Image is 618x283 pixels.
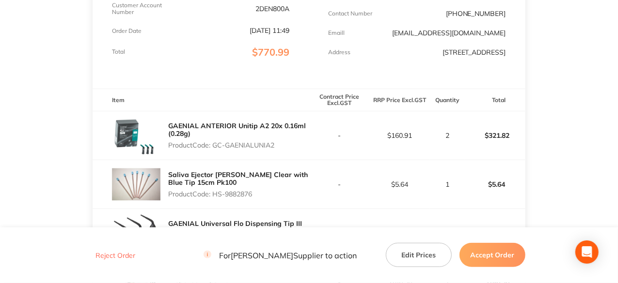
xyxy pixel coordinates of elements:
p: $5.64 [465,173,525,196]
p: $80.72 [465,222,525,245]
img: dWpyM2djcg [112,209,160,257]
th: Item [93,89,309,111]
button: Edit Prices [386,243,452,267]
div: Open Intercom Messenger [575,240,599,264]
p: Total [112,48,125,55]
p: Contact Number [329,10,373,17]
p: [DATE] 11:49 [250,27,290,34]
p: [STREET_ADDRESS] [443,48,506,56]
p: $321.82 [465,124,525,147]
p: 2DEN800A [256,5,290,13]
p: - [310,132,369,139]
p: Product Code: HS-9882876 [168,190,309,198]
th: Quantity [430,89,464,111]
p: 2 [430,132,464,139]
th: RRP Price Excl. GST [369,89,430,111]
span: $770.99 [253,46,290,58]
img: eXVjYmo5bg [112,160,160,209]
p: $5.64 [370,180,429,188]
p: 1 [430,180,464,188]
p: Emaill [329,30,345,36]
a: [EMAIL_ADDRESS][DOMAIN_NAME] [392,29,506,37]
button: Reject Order [93,251,138,260]
p: $160.91 [370,132,429,139]
a: GAENIAL ANTERIOR Unitip A2 20x 0.16ml (0.28g) [168,121,306,138]
a: Saliva Ejector [PERSON_NAME] Clear with Blue Tip 15cm Pk100 [168,170,308,187]
p: Product Code: GC-GAENIALUNIA2 [168,141,309,149]
th: Contract Price Excl. GST [309,89,370,111]
img: NjZveDI4YQ [112,111,160,160]
p: For [PERSON_NAME] Supplier to action [204,251,357,260]
p: Address [329,49,351,56]
a: GAENIAL Universal Flo Dispensing Tip III Plastic x30 [168,219,302,236]
th: Total [465,89,525,111]
p: [PHONE_NUMBER] [446,10,506,17]
button: Accept Order [460,243,525,267]
p: - [310,180,369,188]
p: Order Date [112,28,142,34]
p: Customer Account Number [112,2,171,15]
